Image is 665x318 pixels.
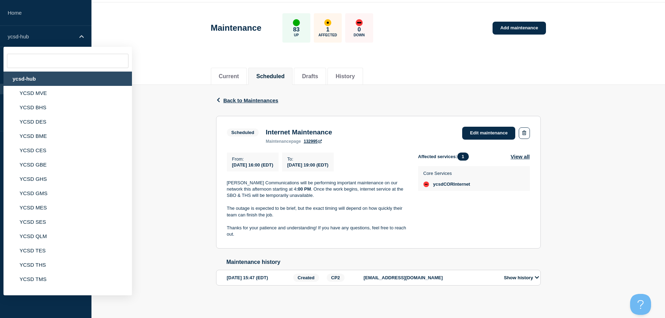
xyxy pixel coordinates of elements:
p: 83 [293,26,300,33]
div: up [293,19,300,26]
li: YCSD QLM [3,229,132,243]
p: Up [294,33,299,37]
p: Thanks for your patience and understanding! If you have any questions, feel free to reach out. [227,225,407,238]
a: Add maintenance [493,22,546,35]
li: YCSD TMS [3,272,132,286]
span: Back to Maintenances [223,97,279,103]
a: Edit maintenance [462,127,515,140]
li: YCSD YES [3,286,132,301]
span: [DATE] 19:00 (EDT) [287,162,328,168]
span: 1 [457,153,469,161]
button: Current [219,73,239,80]
li: YCSD GMS [3,186,132,200]
button: Show history [502,275,541,281]
span: Affected services: [418,153,472,161]
p: 1 [326,26,329,33]
li: YCSD MES [3,200,132,215]
p: Core Services [423,171,470,176]
iframe: Help Scout Beacon - Open [630,294,651,315]
span: Created [293,274,319,282]
h1: Maintenance [211,23,261,33]
div: [DATE] 15:47 (EDT) [227,274,291,282]
li: YCSD DES [3,114,132,129]
p: From : [232,156,273,162]
a: 132995 [304,139,322,144]
p: 0 [357,26,361,33]
li: YCSD THS [3,258,132,272]
button: View all [511,153,530,161]
span: CP2 [327,274,345,282]
li: YCSD TES [3,243,132,258]
li: YCSD GHS [3,172,132,186]
p: The outage is expected to be brief, but the exact timing will depend on how quickly their team ca... [227,205,407,218]
p: To : [287,156,328,162]
p: Down [354,33,365,37]
p: Affected [318,33,337,37]
span: Scheduled [227,128,259,136]
div: affected [324,19,331,26]
li: YCSD CES [3,143,132,157]
div: ycsd-hub [3,72,132,86]
li: YCSD BME [3,129,132,143]
span: ycsdCORInternet [433,182,470,187]
button: Back to Maintenances [216,97,279,103]
h3: Internet Maintenance [266,128,332,136]
p: [EMAIL_ADDRESS][DOMAIN_NAME] [364,275,496,280]
p: ycsd-hub [8,34,75,39]
span: [DATE] 16:00 (EDT) [232,162,273,168]
div: down [356,19,363,26]
li: YCSD GBE [3,157,132,172]
li: YCSD BHS [3,100,132,114]
h2: Maintenance history [227,259,541,265]
button: History [335,73,355,80]
span: maintenance [266,139,291,144]
button: Scheduled [256,73,285,80]
div: down [423,182,429,187]
button: Drafts [302,73,318,80]
p: page [266,139,301,144]
li: YCSD SES [3,215,132,229]
strong: :00 PM [296,186,311,192]
li: YCSD MVE [3,86,132,100]
p: [PERSON_NAME] Communications will be performing important maintenance on our network this afterno... [227,180,407,199]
